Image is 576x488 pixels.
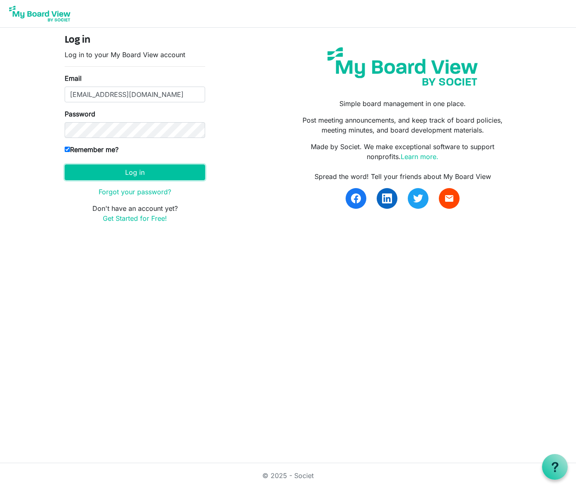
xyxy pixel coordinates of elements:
[65,147,70,152] input: Remember me?
[262,471,314,480] a: © 2025 - Societ
[65,145,119,155] label: Remember me?
[65,73,82,83] label: Email
[294,172,511,181] div: Spread the word! Tell your friends about My Board View
[294,99,511,109] p: Simple board management in one place.
[439,188,460,209] a: email
[294,142,511,162] p: Made by Societ. We make exceptional software to support nonprofits.
[65,34,205,46] h4: Log in
[382,193,392,203] img: linkedin.svg
[401,152,438,161] a: Learn more.
[7,3,73,24] img: My Board View Logo
[65,50,205,60] p: Log in to your My Board View account
[294,115,511,135] p: Post meeting announcements, and keep track of board policies, meeting minutes, and board developm...
[65,203,205,223] p: Don't have an account yet?
[444,193,454,203] span: email
[65,164,205,180] button: Log in
[321,41,484,92] img: my-board-view-societ.svg
[65,109,95,119] label: Password
[99,188,171,196] a: Forgot your password?
[413,193,423,203] img: twitter.svg
[103,214,167,222] a: Get Started for Free!
[351,193,361,203] img: facebook.svg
